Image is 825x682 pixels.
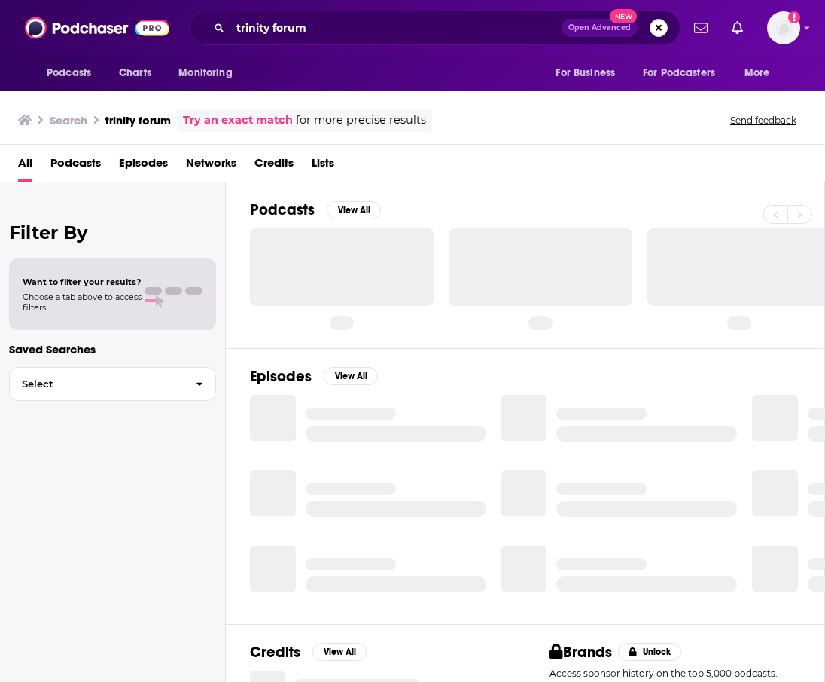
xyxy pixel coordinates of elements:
button: Send feedback [726,114,801,127]
a: Show notifications dropdown [688,15,714,41]
button: open menu [168,59,251,87]
img: Podchaser - Follow, Share and Rate Podcasts [25,14,169,42]
a: Try an exact match [183,112,293,129]
span: Choose a tab above to access filters. [23,292,142,313]
button: open menu [36,59,111,87]
input: Search podcasts, credits, & more... [230,16,562,40]
span: Charts [119,63,151,84]
p: Access sponsor history on the top 5,000 podcasts. [549,668,800,679]
a: PodcastsView All [250,200,381,219]
button: View All [327,201,381,219]
button: open menu [734,59,789,87]
span: More [744,63,770,84]
h2: Filter By [9,222,216,243]
button: open menu [633,59,737,87]
img: User Profile [767,11,800,44]
span: For Podcasters [643,63,715,84]
span: Podcasts [47,63,91,84]
svg: Add a profile image [788,11,800,23]
h2: Podcasts [250,200,315,219]
span: Open Advanced [568,24,631,32]
span: for more precise results [296,112,426,129]
span: New [610,9,637,23]
a: All [18,151,32,182]
h2: Credits [250,643,300,662]
button: View All [324,367,378,385]
a: Podcasts [50,151,101,182]
h3: Search [50,113,87,127]
a: Networks [186,151,236,182]
div: Search podcasts, credits, & more... [189,11,680,45]
a: CreditsView All [250,643,367,662]
h2: Brands [549,643,612,662]
h3: trinity forum [105,113,171,127]
span: Select [10,379,184,389]
a: Episodes [119,151,168,182]
h2: Episodes [250,367,312,386]
a: EpisodesView All [250,367,378,386]
button: open menu [545,59,634,87]
button: Select [9,367,216,401]
span: Want to filter your results? [23,277,142,287]
a: Charts [109,59,160,87]
button: Open AdvancedNew [562,19,638,37]
span: Monitoring [178,63,232,84]
a: Credits [254,151,294,182]
a: Show notifications dropdown [726,15,749,41]
a: Lists [312,151,334,182]
button: View All [312,643,367,661]
span: For Business [556,63,615,84]
button: Unlock [618,643,682,661]
p: Saved Searches [9,342,216,356]
span: Logged in as shcarlos [767,11,800,44]
button: Show profile menu [767,11,800,44]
